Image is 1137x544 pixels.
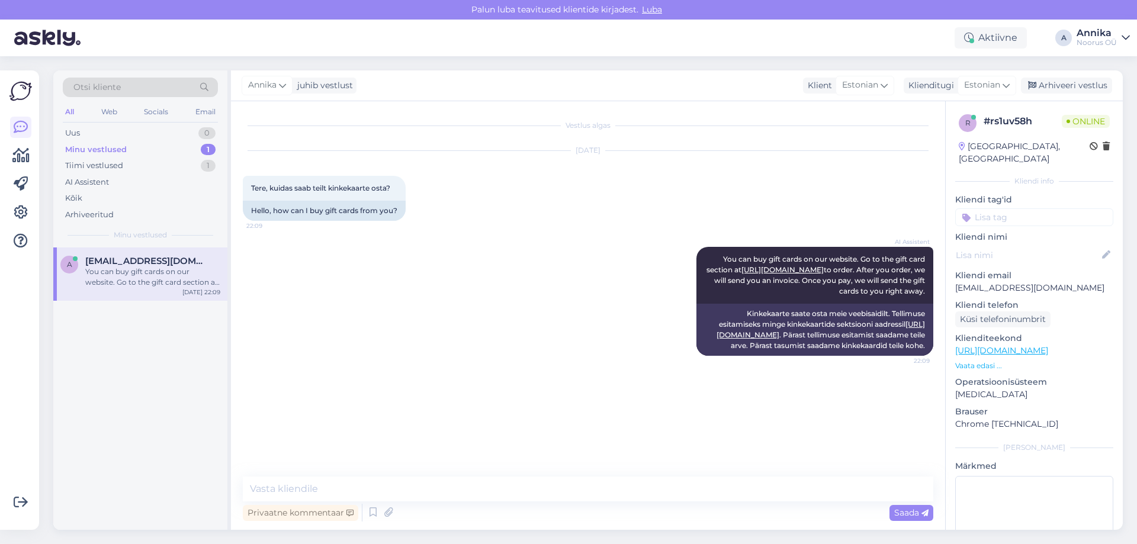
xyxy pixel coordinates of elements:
div: Annika [1077,28,1117,38]
span: 22:09 [246,221,291,230]
p: Vaata edasi ... [955,360,1113,371]
div: Tiimi vestlused [65,160,123,172]
div: Kinkekaarte saate osta meie veebisaidilt. Tellimuse esitamiseks minge kinkekaartide sektsiooni aa... [696,304,933,356]
div: [DATE] [243,145,933,156]
span: Tere, kuidas saab teilt kinkekaarte osta? [251,184,390,192]
span: Online [1062,115,1110,128]
p: Operatsioonisüsteem [955,376,1113,388]
p: Kliendi telefon [955,299,1113,311]
span: AI Assistent [885,237,930,246]
div: Uus [65,127,80,139]
div: Vestlus algas [243,120,933,131]
div: Kliendi info [955,176,1113,186]
div: Klienditugi [904,79,954,92]
a: [URL][DOMAIN_NAME] [741,265,824,274]
div: # rs1uv58h [984,114,1062,128]
p: Chrome [TECHNICAL_ID] [955,418,1113,430]
span: Otsi kliente [73,81,121,94]
div: Hello, how can I buy gift cards from you? [243,201,406,221]
div: [DATE] 22:09 [182,288,220,297]
div: You can buy gift cards on our website. Go to the gift card section at [URL][DOMAIN_NAME] to order... [85,266,220,288]
img: Askly Logo [9,80,32,102]
div: Klient [803,79,832,92]
p: Kliendi tag'id [955,194,1113,206]
span: Saada [894,507,929,518]
input: Lisa tag [955,208,1113,226]
span: A [67,260,72,269]
span: Estonian [842,79,878,92]
span: 22:09 [885,356,930,365]
div: Kõik [65,192,82,204]
div: Minu vestlused [65,144,127,156]
div: Arhiveeritud [65,209,114,221]
div: [PERSON_NAME] [955,442,1113,453]
div: Email [193,104,218,120]
div: Küsi telefoninumbrit [955,311,1051,327]
a: AnnikaNoorus OÜ [1077,28,1130,47]
span: Estonian [964,79,1000,92]
p: Klienditeekond [955,332,1113,345]
p: Brauser [955,405,1113,418]
span: Minu vestlused [114,230,167,240]
div: Privaatne kommentaar [243,505,358,521]
input: Lisa nimi [956,249,1100,262]
div: All [63,104,76,120]
span: Luba [638,4,666,15]
div: Noorus OÜ [1077,38,1117,47]
div: [GEOGRAPHIC_DATA], [GEOGRAPHIC_DATA] [959,140,1090,165]
span: Arop.helle@gmail.com [85,256,208,266]
span: You can buy gift cards on our website. Go to the gift card section at to order. After you order, ... [706,255,927,295]
div: Socials [142,104,171,120]
div: AI Assistent [65,176,109,188]
div: juhib vestlust [293,79,353,92]
p: [EMAIL_ADDRESS][DOMAIN_NAME] [955,282,1113,294]
div: Web [99,104,120,120]
a: [URL][DOMAIN_NAME] [955,345,1048,356]
div: 1 [201,160,216,172]
span: r [965,118,971,127]
p: Märkmed [955,460,1113,472]
p: Kliendi email [955,269,1113,282]
div: A [1055,30,1072,46]
div: Arhiveeri vestlus [1021,78,1112,94]
span: Annika [248,79,277,92]
div: 0 [198,127,216,139]
p: Kliendi nimi [955,231,1113,243]
div: 1 [201,144,216,156]
p: [MEDICAL_DATA] [955,388,1113,401]
div: Aktiivne [955,27,1027,49]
